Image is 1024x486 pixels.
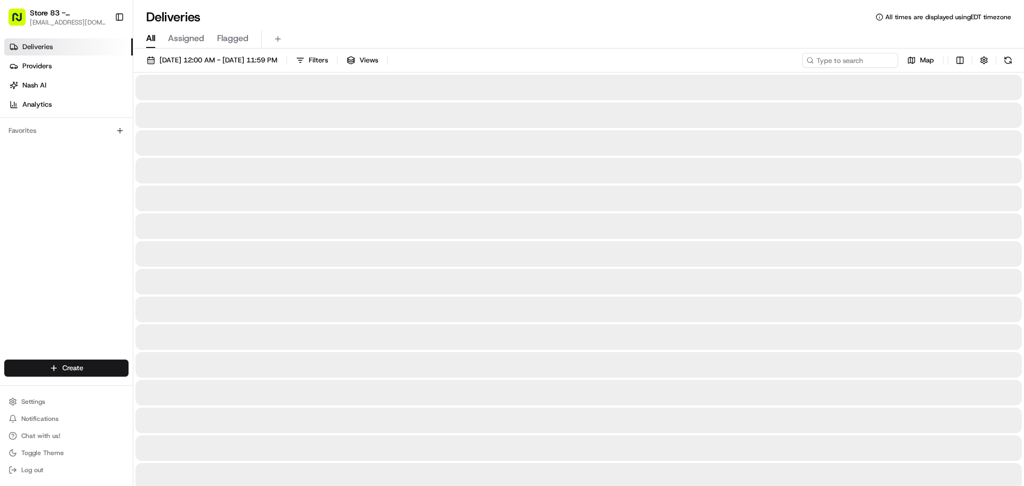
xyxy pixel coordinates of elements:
[62,363,83,373] span: Create
[217,32,249,45] span: Flagged
[309,55,328,65] span: Filters
[4,360,129,377] button: Create
[142,53,282,68] button: [DATE] 12:00 AM - [DATE] 11:59 PM
[22,61,52,71] span: Providers
[146,32,155,45] span: All
[342,53,383,68] button: Views
[30,18,109,27] button: [EMAIL_ADDRESS][DOMAIN_NAME]
[21,449,64,457] span: Toggle Theme
[4,122,129,139] div: Favorites
[22,81,46,90] span: Nash AI
[4,58,133,75] a: Providers
[4,445,129,460] button: Toggle Theme
[4,96,133,113] a: Analytics
[146,9,201,26] h1: Deliveries
[802,53,898,68] input: Type to search
[359,55,378,65] span: Views
[291,53,333,68] button: Filters
[1001,53,1015,68] button: Refresh
[21,432,60,440] span: Chat with us!
[4,428,129,443] button: Chat with us!
[4,463,129,477] button: Log out
[4,4,110,30] button: Store 83 - [GEOGRAPHIC_DATA] ([GEOGRAPHIC_DATA]) (Just Salad)[EMAIL_ADDRESS][DOMAIN_NAME]
[159,55,277,65] span: [DATE] 12:00 AM - [DATE] 11:59 PM
[920,55,934,65] span: Map
[4,394,129,409] button: Settings
[4,38,133,55] a: Deliveries
[22,42,53,52] span: Deliveries
[21,415,59,423] span: Notifications
[30,7,109,18] button: Store 83 - [GEOGRAPHIC_DATA] ([GEOGRAPHIC_DATA]) (Just Salad)
[168,32,204,45] span: Assigned
[22,100,52,109] span: Analytics
[902,53,939,68] button: Map
[4,77,133,94] a: Nash AI
[21,397,45,406] span: Settings
[4,411,129,426] button: Notifications
[885,13,1011,21] span: All times are displayed using EDT timezone
[21,466,43,474] span: Log out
